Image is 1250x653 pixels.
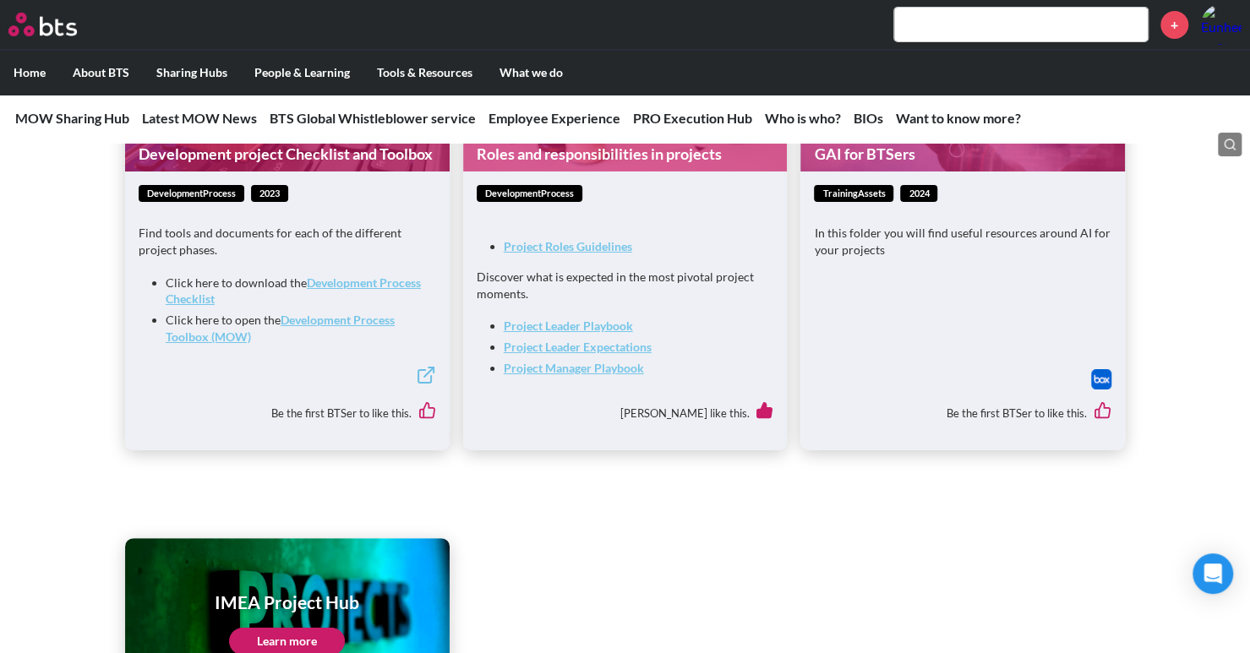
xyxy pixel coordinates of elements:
div: Be the first BTSer to like this. [139,389,436,437]
a: External link [416,365,436,389]
p: In this folder you will find useful resources around AI for your projects [814,225,1111,258]
label: Sharing Hubs [143,51,241,95]
a: MOW Sharing Hub [15,110,129,126]
span: trainingAssets [814,185,893,203]
a: Profile [1201,4,1242,45]
a: Want to know more? [896,110,1021,126]
div: Be the first BTSer to like this. [814,389,1111,437]
img: BTS Logo [8,13,77,36]
p: Find tools and documents for each of the different project phases. [139,225,436,258]
label: About BTS [59,51,143,95]
a: Who is who? [765,110,841,126]
label: What we do [486,51,576,95]
a: Project Roles Guidelines [504,239,632,253]
a: BIOs [854,110,883,126]
div: [PERSON_NAME] like this. [477,389,774,437]
a: Project Leader Playbook [504,318,633,333]
a: Development Process Checklist [166,275,421,307]
li: Click here to open the [166,312,423,345]
a: + [1160,11,1188,39]
a: PRO Execution Hub [633,110,752,126]
div: Open Intercom Messenger [1193,553,1233,594]
a: Project Manager Playbook [504,361,644,375]
a: Employee Experience [489,110,620,126]
a: Download file from Box [1091,369,1111,389]
a: GAI for BTSers [800,138,1125,171]
span: developmentProcess [139,185,244,203]
a: Roles and responsibilities in projects [463,138,788,171]
span: developmentProcess [477,185,582,203]
a: Development project Checklist and Toolbox [125,138,450,171]
span: 2023 [251,185,288,203]
h1: IMEA Project Hub [215,590,359,614]
label: Tools & Resources [363,51,486,95]
img: Box logo [1091,369,1111,389]
a: Project Leader Expectations [504,340,652,354]
label: People & Learning [241,51,363,95]
span: 2024 [900,185,937,203]
li: Click here to download the [166,275,423,307]
a: Development Process Toolbox (MOW) [166,313,395,344]
a: Go home [8,13,108,36]
img: Eunhee Song [1201,4,1242,45]
a: Latest MOW News [142,110,257,126]
a: BTS Global Whistleblower service [270,110,476,126]
p: Discover what is expected in the most pivotal project moments. [477,269,774,302]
